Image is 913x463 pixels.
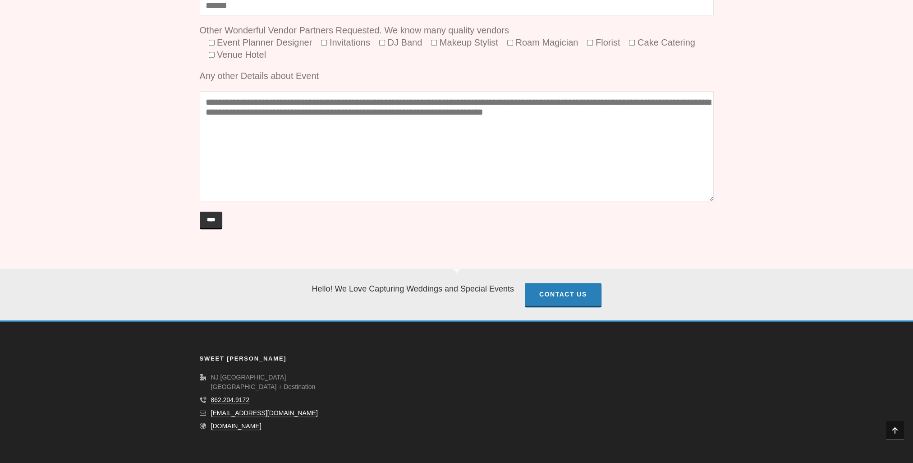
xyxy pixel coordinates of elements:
p: Other Wonderful Vendor Partners Requested. We know many quality vendors [200,24,714,61]
span: Florist [593,37,620,47]
h4: Sweet [PERSON_NAME] [200,354,287,364]
a: [EMAIL_ADDRESS][DOMAIN_NAME] [211,409,318,417]
span: DJ Band [385,37,422,47]
a: [DOMAIN_NAME] [211,422,262,430]
a: Contact Us [525,283,601,306]
span: Roam Magician [513,37,578,47]
span: Event Planner Designer [215,37,312,47]
span: Makeup Stylist [437,37,498,47]
font: Hello! We Love Capturing Weddings and Special Events [312,284,514,293]
span: Cake Catering [635,37,695,47]
p: Any other Details about Event [200,70,714,82]
span: Venue Hotel [215,50,266,60]
a: 862.204.9172 [211,396,250,404]
span: NJ [GEOGRAPHIC_DATA] [GEOGRAPHIC_DATA] + Destination [211,374,316,390]
span: Invitations [327,37,370,47]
